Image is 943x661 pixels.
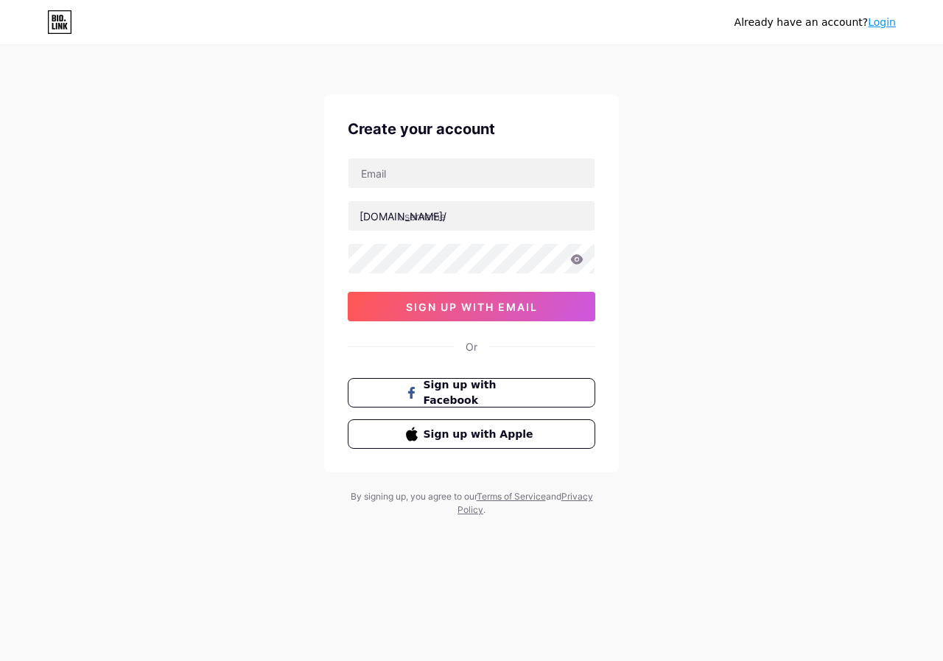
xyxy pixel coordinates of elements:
div: By signing up, you agree to our and . [346,490,597,517]
span: sign up with email [406,301,538,313]
a: Login [868,16,896,28]
div: [DOMAIN_NAME]/ [360,209,446,224]
span: Sign up with Apple [424,427,538,442]
input: username [348,201,595,231]
button: sign up with email [348,292,595,321]
div: Or [466,339,477,354]
div: Already have an account? [735,15,896,30]
div: Create your account [348,118,595,140]
a: Terms of Service [477,491,546,502]
input: Email [348,158,595,188]
span: Sign up with Facebook [424,377,538,408]
button: Sign up with Apple [348,419,595,449]
button: Sign up with Facebook [348,378,595,408]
